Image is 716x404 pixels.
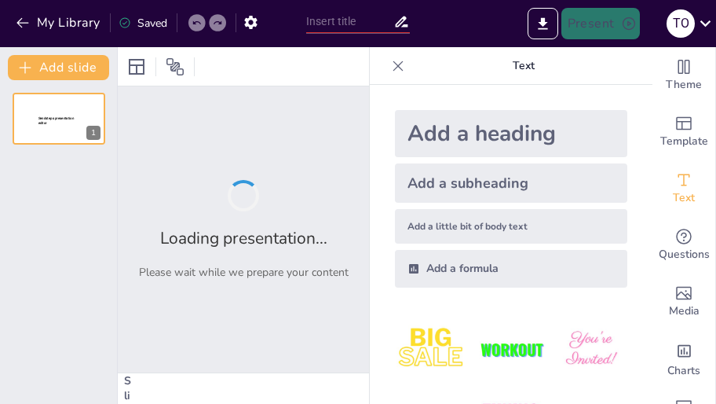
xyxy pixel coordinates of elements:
div: Т О [667,9,695,38]
div: Add a little bit of body text [395,209,627,244]
div: Add images, graphics, shapes or video [652,274,715,330]
div: Add a subheading [395,163,627,203]
p: Please wait while we prepare your content [139,265,349,280]
h2: Loading presentation... [160,227,327,249]
span: Theme [666,76,702,94]
span: Sendsteps presentation editor [38,116,74,125]
span: Text [673,189,695,207]
div: Change the overall theme [652,47,715,104]
div: Add text boxes [652,160,715,217]
input: Insert title [306,10,393,33]
button: My Library [12,10,107,35]
div: 1 [86,126,100,140]
img: 3.jpeg [554,313,627,386]
div: Add ready made slides [652,104,715,160]
div: 1 [13,93,105,145]
span: Questions [659,246,710,263]
div: Add charts and graphs [652,330,715,387]
div: Add a formula [395,250,627,288]
div: Saved [119,16,167,31]
img: 2.jpeg [474,313,547,386]
span: Template [660,133,708,150]
span: Media [669,303,700,320]
button: Export to PowerPoint [528,8,558,39]
button: Т О [667,8,695,39]
button: Add slide [8,55,109,80]
span: Position [166,57,184,76]
p: Text [411,47,637,85]
div: Layout [124,54,149,79]
div: Add a heading [395,110,627,157]
span: Charts [667,362,700,380]
button: Present [561,8,640,39]
img: 1.jpeg [395,313,468,386]
div: Get real-time input from your audience [652,217,715,274]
